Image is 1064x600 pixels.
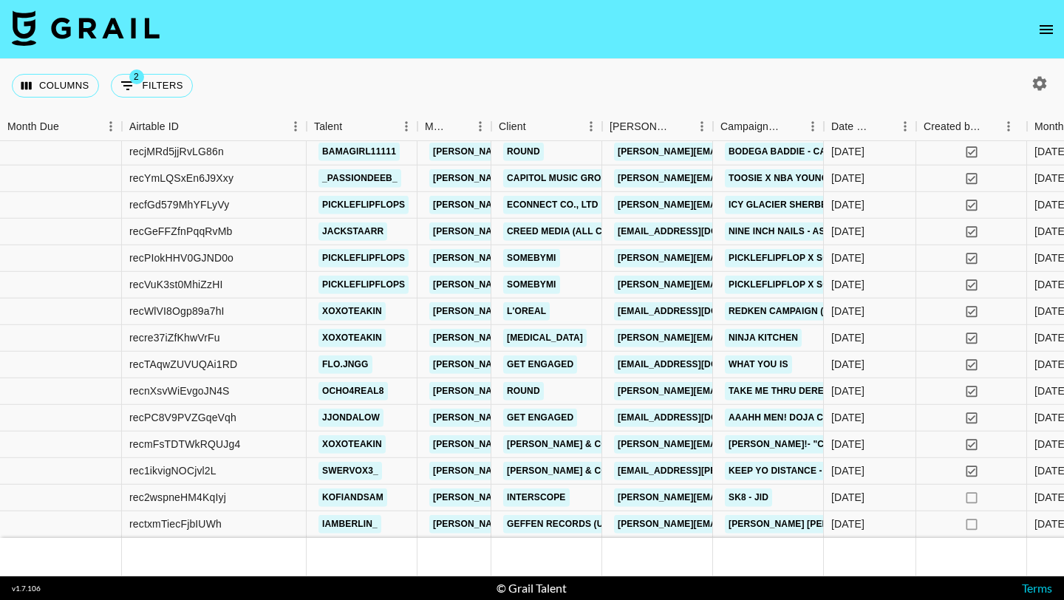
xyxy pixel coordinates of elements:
div: recGeFFZfnPqqRvMb [129,224,232,239]
a: Ninja Kitchen [725,329,802,347]
div: rectxmTiecFjbIUWh [129,517,222,531]
a: ICY Glacier Sherbet Gel campaign [725,196,908,214]
button: Menu [997,115,1020,137]
button: Sort [59,116,80,137]
a: [PERSON_NAME][EMAIL_ADDRESS][PERSON_NAME][DOMAIN_NAME] [429,222,746,241]
div: Date Created [831,112,873,141]
a: [PERSON_NAME][EMAIL_ADDRESS][PERSON_NAME][DOMAIN_NAME] [429,435,746,454]
a: [EMAIL_ADDRESS][PERSON_NAME][DOMAIN_NAME] [614,462,855,480]
a: pickleflipflops [318,196,409,214]
a: [PERSON_NAME][EMAIL_ADDRESS][PERSON_NAME][DOMAIN_NAME] [429,329,746,347]
a: [EMAIL_ADDRESS][DOMAIN_NAME] [614,302,780,321]
a: AAAHH MEN! Doja Cat [725,409,839,427]
button: Sort [179,116,199,137]
a: jjondalow [318,409,383,427]
div: recTAqwZUVUQAi1RD [129,357,237,372]
a: KEEP YO DISTANCE - KA$HDAMI [725,462,876,480]
div: 08/10/2025 [831,330,864,345]
button: Menu [894,115,916,137]
a: xoxoteakin [318,302,386,321]
a: [PERSON_NAME][EMAIL_ADDRESS][PERSON_NAME][DOMAIN_NAME] [429,462,746,480]
a: [PERSON_NAME][EMAIL_ADDRESS][DOMAIN_NAME] [614,382,855,400]
button: Menu [691,115,713,137]
button: open drawer [1031,15,1061,44]
div: recYmLQSxEn6J9Xxy [129,171,233,185]
a: [PERSON_NAME][EMAIL_ADDRESS][PERSON_NAME][DOMAIN_NAME] [429,302,746,321]
a: [PERSON_NAME][EMAIL_ADDRESS][PERSON_NAME][DOMAIN_NAME] [614,329,931,347]
a: [EMAIL_ADDRESS][DOMAIN_NAME] [614,222,780,241]
div: 02/10/2025 [831,250,864,265]
a: [EMAIL_ADDRESS][DOMAIN_NAME] [614,355,780,374]
button: Show filters [111,74,193,98]
div: Manager [425,112,449,141]
a: [PERSON_NAME][EMAIL_ADDRESS][PERSON_NAME][DOMAIN_NAME] [614,435,931,454]
a: [PERSON_NAME][EMAIL_ADDRESS][PERSON_NAME][DOMAIN_NAME] [614,488,931,507]
div: Month Due [7,112,59,141]
a: flo.jngg [318,355,372,374]
div: Client [491,112,602,141]
div: 03/10/2025 [831,197,864,212]
button: Menu [802,115,824,137]
a: econnect co., ltd [503,196,602,214]
button: Menu [580,115,602,137]
div: recnXsvWiEvgoJN4S [129,383,230,398]
a: Take Me Thru Dere - Metro Boomin [725,382,908,400]
button: Select columns [12,74,99,98]
div: 08/10/2025 [831,304,864,318]
div: 10/10/2025 [831,463,864,478]
div: v 1.7.106 [12,584,41,593]
div: Manager [417,112,491,141]
div: recWlVI8Ogp89a7hI [129,304,225,318]
div: Campaign (Type) [713,112,824,141]
div: Client [499,112,526,141]
a: _passiondeeb_ [318,169,401,188]
div: Date Created [824,112,916,141]
div: recVuK3st0MhiZzHI [129,277,223,292]
div: 02/10/2025 [831,171,864,185]
div: recre37iZfKhwVrFu [129,330,220,345]
a: xoxoteakin [318,329,386,347]
div: 02/10/2025 [831,277,864,292]
a: swervox3_ [318,462,382,480]
a: [PERSON_NAME] [PERSON_NAME] "Let Me Love You" [725,515,980,533]
a: iamberlin_ [318,515,381,533]
a: [PERSON_NAME][EMAIL_ADDRESS][DOMAIN_NAME][PERSON_NAME] [614,249,931,267]
button: Sort [873,116,894,137]
a: [PERSON_NAME][EMAIL_ADDRESS][PERSON_NAME][DOMAIN_NAME] [429,276,746,294]
div: 08/10/2025 [831,144,864,159]
button: Sort [342,116,363,137]
a: Nine Inch Nails - As Alive As You Need Me To Be Phase 2 (ex-uS) [725,222,1046,241]
div: Airtable ID [122,112,307,141]
div: Created by Grail Team [924,112,981,141]
a: [PERSON_NAME][EMAIL_ADDRESS][PERSON_NAME][DOMAIN_NAME] [429,249,746,267]
a: Pickleflipflop x Somebymi [725,249,870,267]
div: recmFsTDTWkRQUJg4 [129,437,240,451]
span: 2 [129,69,144,84]
a: sk8 - JID [725,488,772,507]
a: L'oreal [503,302,550,321]
div: recjMRd5jjRvLG86n [129,144,224,159]
a: jackstaarr [318,222,387,241]
a: Terms [1022,581,1052,595]
a: ocho4real8 [318,382,388,400]
div: Talent [307,112,417,141]
button: Sort [526,116,547,137]
a: [PERSON_NAME] & Co LLC [503,462,632,480]
a: [PERSON_NAME][EMAIL_ADDRESS][PERSON_NAME][DOMAIN_NAME] [429,196,746,214]
a: bamagirl11111 [318,143,400,161]
button: Sort [781,116,802,137]
a: [PERSON_NAME][EMAIL_ADDRESS][PERSON_NAME][DOMAIN_NAME] [429,143,746,161]
div: recPC8V9PVZGqeVqh [129,410,236,425]
img: Grail Talent [12,10,160,46]
button: Menu [395,115,417,137]
button: Menu [469,115,491,137]
a: Interscope [503,488,570,507]
a: [PERSON_NAME][EMAIL_ADDRESS][PERSON_NAME][DOMAIN_NAME] [429,488,746,507]
a: [MEDICAL_DATA] [503,329,587,347]
a: [PERSON_NAME][EMAIL_ADDRESS][PERSON_NAME][DOMAIN_NAME] [429,382,746,400]
a: Redken Campaign (usage) [725,302,862,321]
a: somebymi [503,249,560,267]
div: recfGd579MhYFLyVy [129,197,229,212]
a: [PERSON_NAME]!- "Cozy You" [725,435,873,454]
div: 01/10/2025 [831,224,864,239]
